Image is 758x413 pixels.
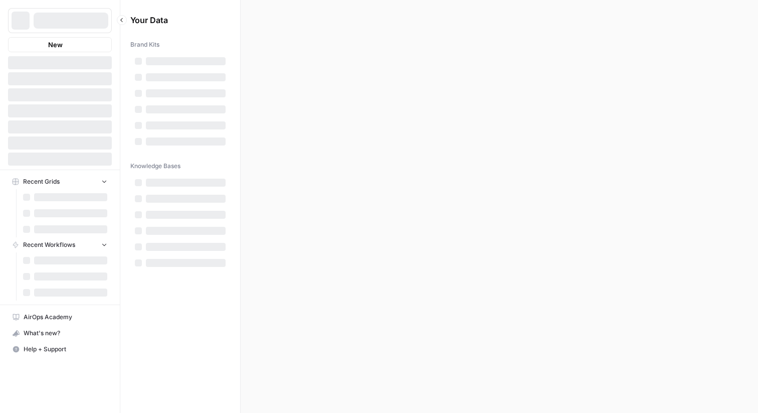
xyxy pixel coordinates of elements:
[8,37,112,52] button: New
[130,40,159,49] span: Brand Kits
[130,162,180,171] span: Knowledge Bases
[130,14,218,26] span: Your Data
[23,240,75,249] span: Recent Workflows
[48,40,63,50] span: New
[23,177,60,186] span: Recent Grids
[8,341,112,357] button: Help + Support
[24,345,107,354] span: Help + Support
[9,326,111,341] div: What's new?
[8,174,112,189] button: Recent Grids
[8,237,112,252] button: Recent Workflows
[24,313,107,322] span: AirOps Academy
[8,325,112,341] button: What's new?
[8,309,112,325] a: AirOps Academy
